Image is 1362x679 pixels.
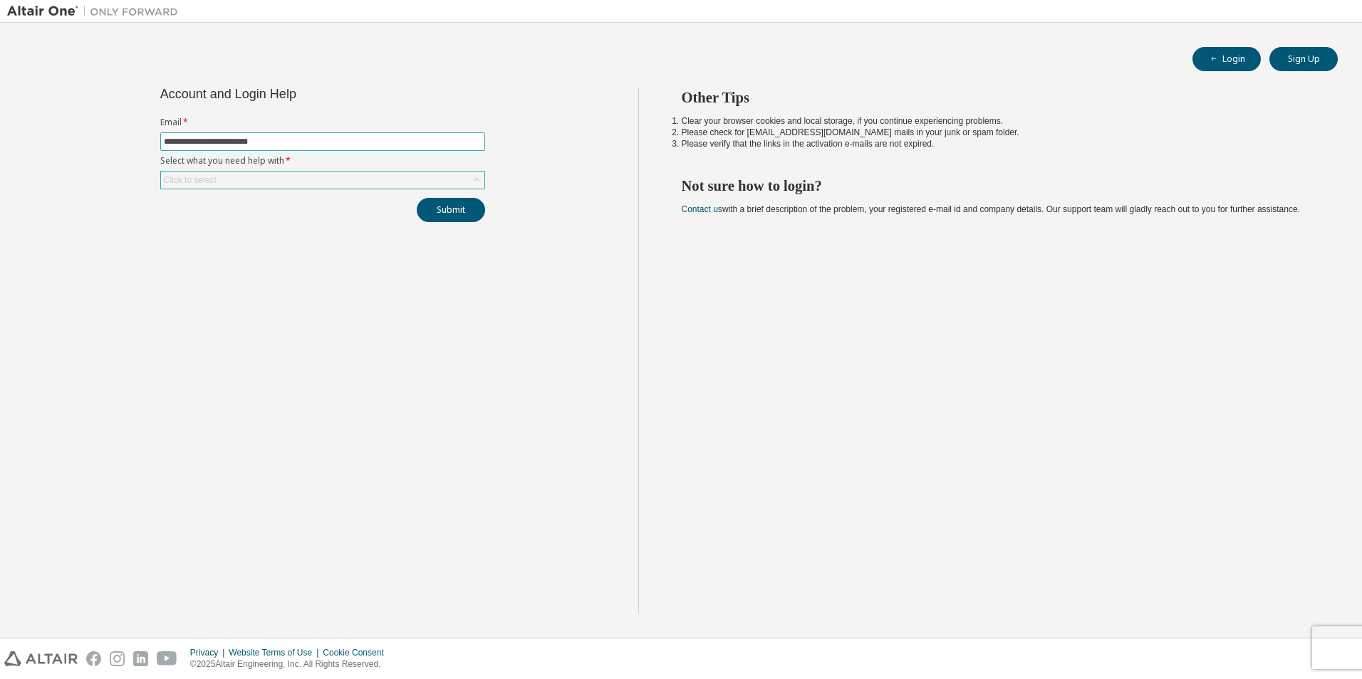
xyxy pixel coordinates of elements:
div: Account and Login Help [160,88,420,100]
div: Click to select [164,174,217,186]
li: Please verify that the links in the activation e-mails are not expired. [682,138,1313,149]
img: youtube.svg [157,651,177,666]
img: Altair One [7,4,185,19]
label: Select what you need help with [160,155,485,167]
a: Contact us [682,204,722,214]
span: with a brief description of the problem, your registered e-mail id and company details. Our suppo... [682,204,1300,214]
div: Cookie Consent [323,647,392,658]
div: Privacy [190,647,229,658]
button: Login [1192,47,1261,71]
button: Submit [417,198,485,222]
img: linkedin.svg [133,651,148,666]
button: Sign Up [1269,47,1338,71]
label: Email [160,117,485,128]
img: instagram.svg [110,651,125,666]
div: Click to select [161,172,484,189]
img: altair_logo.svg [4,651,78,666]
p: © 2025 Altair Engineering, Inc. All Rights Reserved. [190,658,393,670]
div: Website Terms of Use [229,647,323,658]
li: Please check for [EMAIL_ADDRESS][DOMAIN_NAME] mails in your junk or spam folder. [682,127,1313,138]
li: Clear your browser cookies and local storage, if you continue experiencing problems. [682,115,1313,127]
h2: Other Tips [682,88,1313,107]
img: facebook.svg [86,651,101,666]
h2: Not sure how to login? [682,177,1313,195]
